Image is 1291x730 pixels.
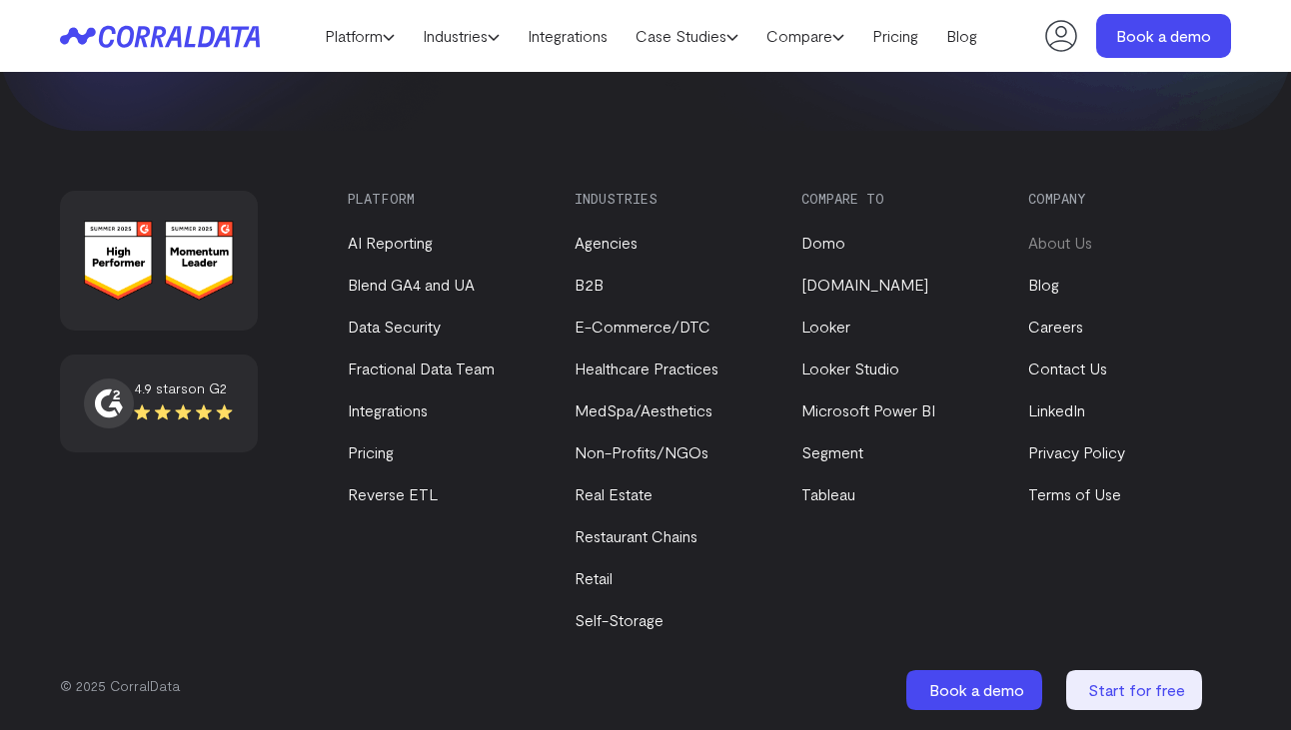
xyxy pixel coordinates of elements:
a: About Us [1028,233,1092,252]
a: Integrations [348,400,428,419]
span: Start for free [1088,680,1185,699]
span: Book a demo [929,680,1024,699]
a: Fractional Data Team [348,359,495,377]
a: Pricing [348,442,394,461]
a: Integrations [514,21,622,51]
a: Start for free [1066,670,1206,710]
a: 4.9 starson G2 [84,378,234,428]
a: B2B [575,275,604,294]
a: Case Studies [622,21,752,51]
a: Contact Us [1028,359,1107,377]
a: Restaurant Chains [575,526,697,545]
a: Terms of Use [1028,484,1121,503]
a: Tableau [801,484,855,503]
a: Blog [932,21,991,51]
a: Compare [752,21,858,51]
a: Industries [409,21,514,51]
h3: Industries [575,191,767,207]
a: [DOMAIN_NAME] [801,275,928,294]
a: Agencies [575,233,638,252]
a: Book a demo [1096,14,1231,58]
h3: Company [1028,191,1221,207]
a: Reverse ETL [348,484,438,503]
a: Privacy Policy [1028,442,1125,461]
a: Looker [801,317,850,336]
a: Self-Storage [575,610,663,629]
div: 4.9 stars [134,378,234,398]
a: MedSpa/Aesthetics [575,400,712,419]
a: Data Security [348,317,441,336]
h3: Platform [348,191,541,207]
a: AI Reporting [348,233,433,252]
span: on G2 [188,379,227,396]
a: E-Commerce/DTC [575,317,710,336]
a: Segment [801,442,863,461]
h3: Compare to [801,191,994,207]
a: Non-Profits/NGOs [575,442,708,461]
p: © 2025 CorralData [60,676,1231,696]
a: Retail [575,568,613,587]
a: Real Estate [575,484,652,503]
a: Platform [311,21,409,51]
a: Blend GA4 and UA [348,275,475,294]
a: Domo [801,233,845,252]
a: Looker Studio [801,359,899,377]
a: Careers [1028,317,1083,336]
a: LinkedIn [1028,400,1085,419]
a: Book a demo [906,670,1046,710]
a: Pricing [858,21,932,51]
a: Healthcare Practices [575,359,718,377]
a: Blog [1028,275,1059,294]
a: Microsoft Power BI [801,400,935,419]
